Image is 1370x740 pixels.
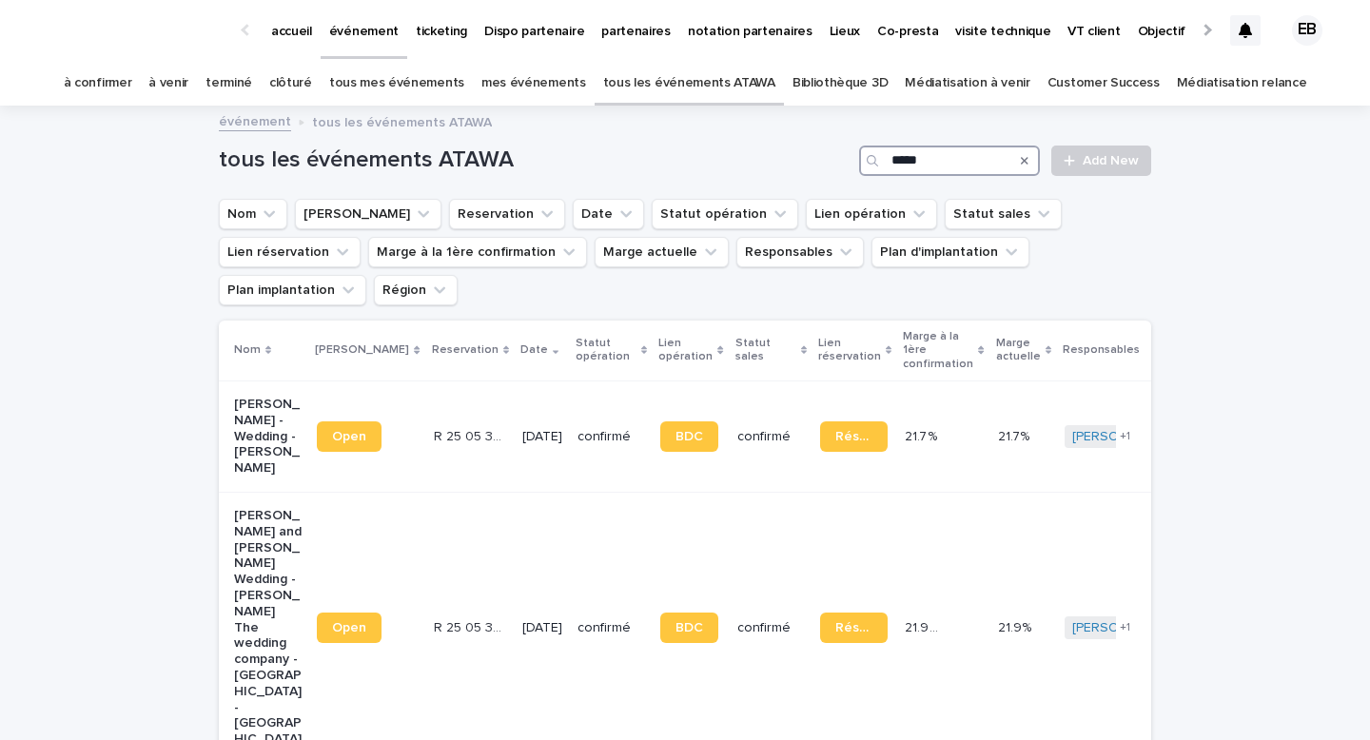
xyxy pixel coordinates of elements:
[871,237,1029,267] button: Plan d'implantation
[1063,340,1140,360] p: Responsables
[905,616,943,636] p: 21.9 %
[315,340,409,360] p: [PERSON_NAME]
[1292,15,1322,46] div: EB
[996,333,1041,368] p: Marge actuelle
[269,61,312,106] a: clôturé
[737,620,805,636] p: confirmé
[905,425,941,445] p: 21.7 %
[312,110,492,131] p: tous les événements ATAWA
[317,613,382,643] a: Open
[522,429,562,445] p: [DATE]
[219,199,287,229] button: Nom
[905,61,1030,106] a: Médiatisation à venir
[329,61,464,106] a: tous mes événements
[736,237,864,267] button: Responsables
[998,616,1035,636] p: 21.9%
[660,421,718,452] a: BDC
[577,429,645,445] p: confirmé
[820,421,888,452] a: Réservation
[38,11,223,49] img: Ls34BcGeRexTGTNfXpUC
[1151,333,1230,368] p: Plan d'implantation
[1083,154,1139,167] span: Add New
[603,61,775,106] a: tous les événements ATAWA
[434,425,505,445] p: R 25 05 3705
[1177,61,1307,106] a: Médiatisation relance
[481,61,586,106] a: mes événements
[818,333,881,368] p: Lien réservation
[903,326,973,375] p: Marge à la 1ère confirmation
[205,61,252,106] a: terminé
[859,146,1040,176] input: Search
[735,333,796,368] p: Statut sales
[835,430,872,443] span: Réservation
[1047,61,1160,106] a: Customer Success
[1072,620,1176,636] a: [PERSON_NAME]
[835,621,872,634] span: Réservation
[317,421,382,452] a: Open
[368,237,587,267] button: Marge à la 1ère confirmation
[374,275,458,305] button: Région
[576,333,636,368] p: Statut opération
[945,199,1062,229] button: Statut sales
[332,621,366,634] span: Open
[219,109,291,131] a: événement
[737,429,805,445] p: confirmé
[652,199,798,229] button: Statut opération
[522,620,562,636] p: [DATE]
[434,616,505,636] p: R 25 05 3506
[660,613,718,643] a: BDC
[332,430,366,443] span: Open
[1120,622,1130,633] span: + 1
[577,620,645,636] p: confirmé
[219,237,361,267] button: Lien réservation
[520,340,548,360] p: Date
[675,430,703,443] span: BDC
[432,340,499,360] p: Reservation
[820,613,888,643] a: Réservation
[449,199,565,229] button: Reservation
[658,333,713,368] p: Lien opération
[806,199,937,229] button: Lien opération
[675,621,703,634] span: BDC
[573,199,644,229] button: Date
[234,397,302,477] p: [PERSON_NAME] - Wedding - [PERSON_NAME]
[1051,146,1151,176] a: Add New
[1072,429,1176,445] a: [PERSON_NAME]
[793,61,888,106] a: Bibliothèque 3D
[148,61,188,106] a: à venir
[64,61,132,106] a: à confirmer
[595,237,729,267] button: Marge actuelle
[219,146,851,174] h1: tous les événements ATAWA
[295,199,441,229] button: Lien Stacker
[1120,431,1130,442] span: + 1
[219,275,366,305] button: Plan implantation
[998,425,1033,445] p: 21.7%
[234,340,261,360] p: Nom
